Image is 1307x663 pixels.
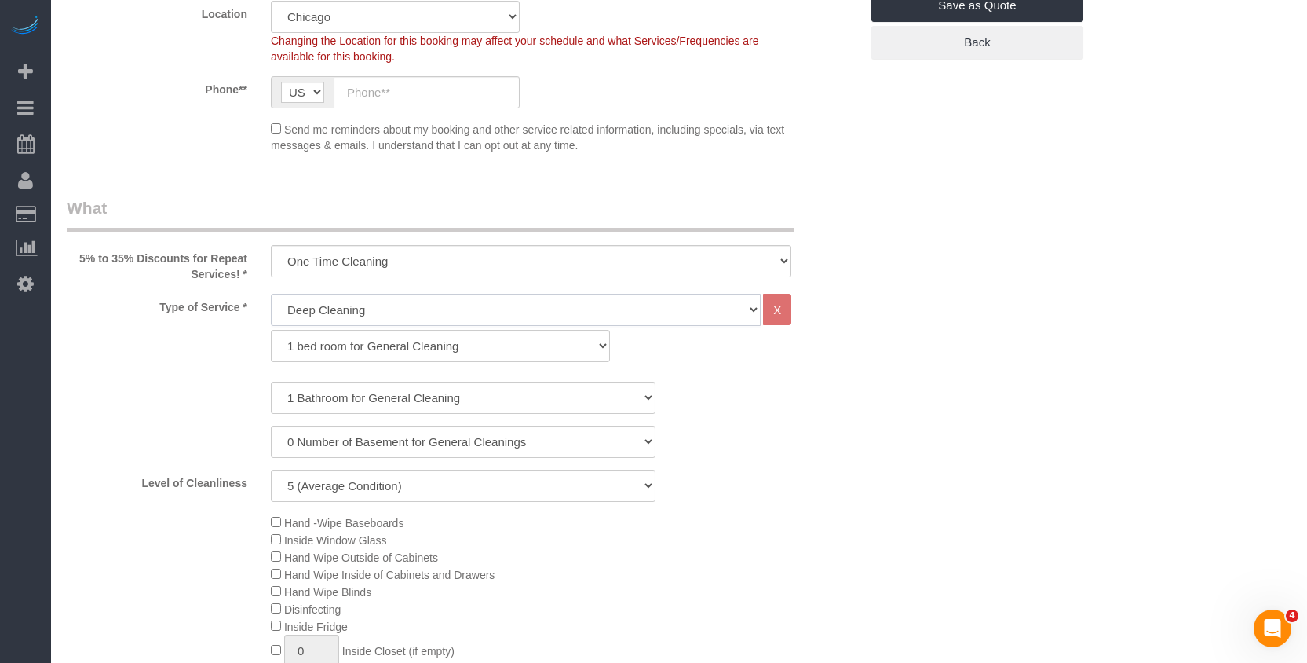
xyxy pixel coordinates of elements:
span: Inside Window Glass [284,534,387,547]
legend: What [67,196,794,232]
label: Level of Cleanliness [55,470,259,491]
span: Send me reminders about my booking and other service related information, including specials, via... [271,123,784,152]
span: Disinfecting [284,603,341,616]
span: Hand -Wipe Baseboards [284,517,404,529]
span: 4 [1286,610,1298,622]
label: Type of Service * [55,294,259,315]
span: Hand Wipe Outside of Cabinets [284,551,438,564]
a: Back [871,26,1083,59]
label: 5% to 35% Discounts for Repeat Services! * [55,245,259,282]
iframe: Intercom live chat [1254,610,1291,647]
span: Inside Fridge [284,621,348,633]
span: Hand Wipe Inside of Cabinets and Drawers [284,569,495,581]
label: Location [55,1,259,22]
img: Automaid Logo [9,16,41,38]
span: Changing the Location for this booking may affect your schedule and what Services/Frequencies are... [271,35,759,63]
span: Inside Closet (if empty) [342,645,455,658]
span: Hand Wipe Blinds [284,586,371,599]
